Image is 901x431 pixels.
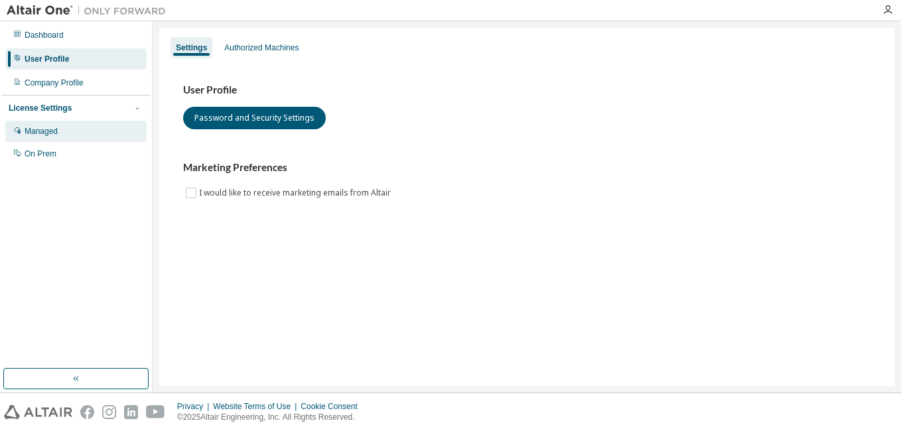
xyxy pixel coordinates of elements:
div: On Prem [25,149,56,159]
img: linkedin.svg [124,405,138,419]
div: User Profile [25,54,69,64]
div: Website Terms of Use [213,401,301,412]
div: Cookie Consent [301,401,365,412]
div: Dashboard [25,30,64,40]
img: youtube.svg [146,405,165,419]
label: I would like to receive marketing emails from Altair [199,185,393,201]
h3: User Profile [183,84,870,97]
h3: Marketing Preferences [183,161,870,174]
p: © 2025 Altair Engineering, Inc. All Rights Reserved. [177,412,366,423]
img: Altair One [7,4,173,17]
button: Password and Security Settings [183,107,326,129]
img: instagram.svg [102,405,116,419]
div: Settings [176,42,207,53]
div: Authorized Machines [224,42,299,53]
div: Company Profile [25,78,84,88]
div: Managed [25,126,58,137]
img: altair_logo.svg [4,405,72,419]
img: facebook.svg [80,405,94,419]
div: Privacy [177,401,213,412]
div: License Settings [9,103,72,113]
